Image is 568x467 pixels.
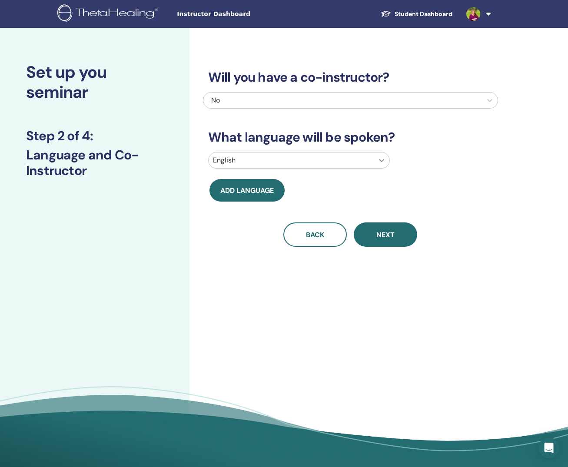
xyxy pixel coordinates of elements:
[26,147,163,179] h3: Language and Co-Instructor
[374,6,459,22] a: Student Dashboard
[203,70,498,85] h3: Will you have a co-instructor?
[466,7,480,21] img: default.jpg
[220,186,274,195] span: Add language
[306,230,324,239] span: Back
[376,230,395,239] span: Next
[283,222,347,247] button: Back
[211,96,220,105] span: No
[203,129,498,145] h3: What language will be spoken?
[26,128,163,144] h3: Step 2 of 4 :
[538,437,559,458] div: Open Intercom Messenger
[354,222,417,247] button: Next
[26,63,163,102] h2: Set up you seminar
[381,10,391,17] img: graduation-cap-white.svg
[209,179,285,202] button: Add language
[177,10,307,19] span: Instructor Dashboard
[57,4,161,24] img: logo.png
